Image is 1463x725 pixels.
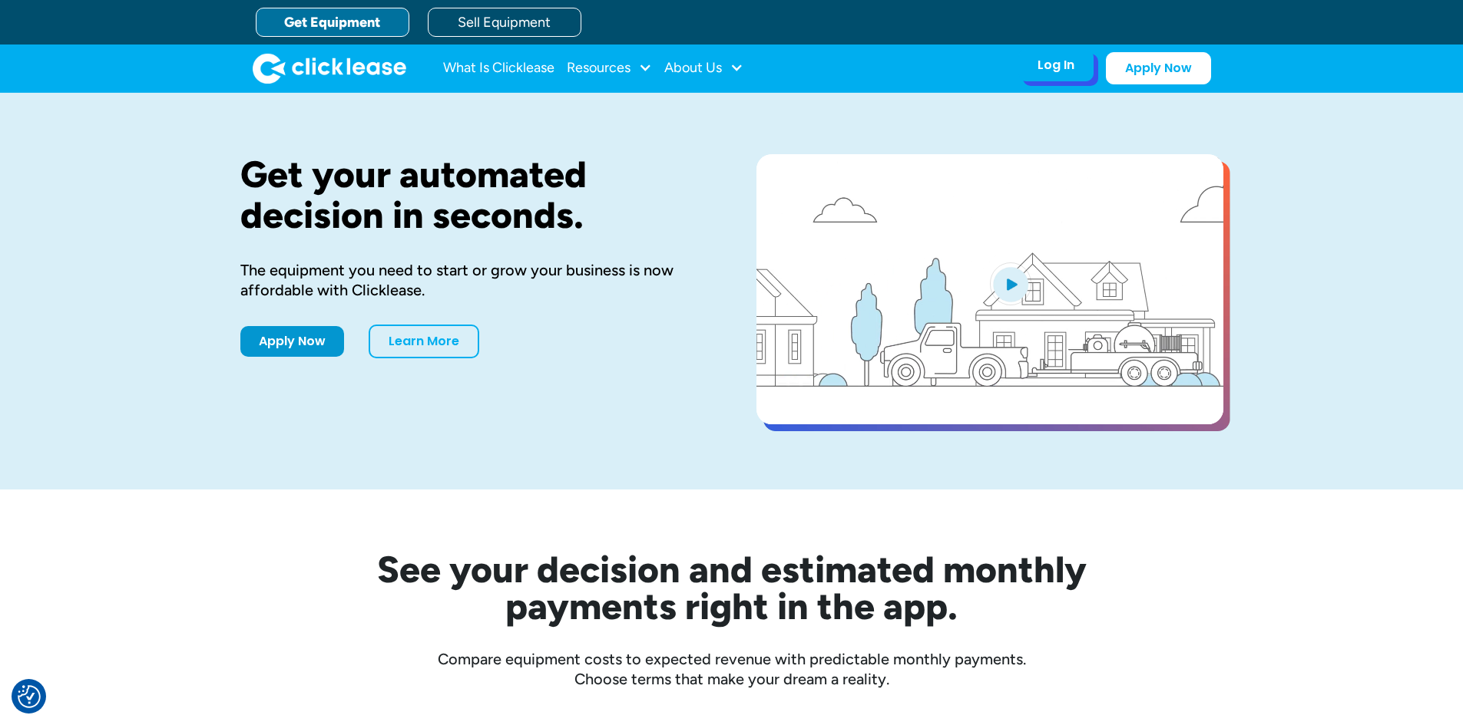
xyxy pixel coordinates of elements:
a: Apply Now [240,326,344,357]
a: What Is Clicklease [443,53,554,84]
div: Log In [1038,58,1074,73]
button: Consent Preferences [18,685,41,708]
div: The equipment you need to start or grow your business is now affordable with Clicklease. [240,260,707,300]
h2: See your decision and estimated monthly payments right in the app. [302,551,1162,624]
div: Resources [567,53,652,84]
div: About Us [664,53,743,84]
h1: Get your automated decision in seconds. [240,154,707,236]
img: Revisit consent button [18,685,41,708]
a: Get Equipment [256,8,409,37]
a: Learn More [369,325,479,358]
div: Compare equipment costs to expected revenue with predictable monthly payments. Choose terms that ... [240,649,1223,689]
a: Apply Now [1106,52,1211,84]
a: Sell Equipment [428,8,581,37]
img: Clicklease logo [253,53,406,84]
img: Blue play button logo on a light blue circular background [990,262,1031,305]
a: home [253,53,406,84]
a: open lightbox [756,154,1223,424]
